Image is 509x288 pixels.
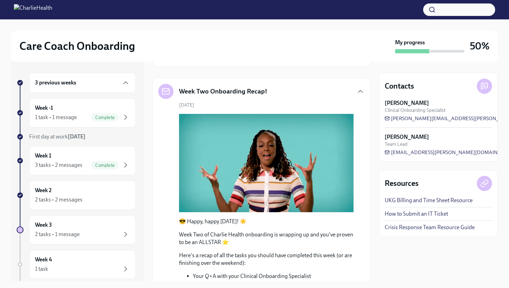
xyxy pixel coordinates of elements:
[17,215,136,244] a: Week 32 tasks • 1 message
[17,133,136,141] a: First day at work[DATE]
[385,107,446,114] span: Clinical Onboarding Specialist
[19,39,135,53] h2: Care Coach Onboarding
[385,141,408,147] span: Team Lead
[35,256,52,263] h6: Week 4
[470,40,490,52] h3: 50%
[385,178,419,189] h4: Resources
[385,133,429,141] strong: [PERSON_NAME]
[179,102,194,108] span: [DATE]
[14,4,52,15] img: CharlieHealth
[17,146,136,175] a: Week 13 tasks • 2 messagesComplete
[17,250,136,279] a: Week 41 task
[179,87,267,96] h5: Week Two Onboarding Recap!
[35,221,52,229] h6: Week 3
[35,114,77,121] div: 1 task • 1 message
[385,210,448,218] a: How to Submit an IT Ticket
[385,224,475,231] a: Crisis Response Team Resource Guide
[91,163,119,168] span: Complete
[35,161,82,169] div: 3 tasks • 2 messages
[68,133,86,140] strong: [DATE]
[179,218,354,225] p: 😎 Happy, happy [DATE]! ☀️
[385,197,473,204] a: UKG Billing and Time Sheet Resource
[385,99,429,107] strong: [PERSON_NAME]
[385,81,414,91] h4: Contacts
[91,115,119,120] span: Complete
[17,181,136,210] a: Week 22 tasks • 2 messages
[193,272,354,288] li: Your Q+A with your Clinical Onboarding Specialist [PERSON_NAME]
[29,73,136,93] div: 3 previous weeks
[395,39,425,46] strong: My progress
[35,79,76,87] h6: 3 previous weeks
[35,231,80,238] div: 2 tasks • 1 message
[17,98,136,127] a: Week -11 task • 1 messageComplete
[35,187,52,194] h6: Week 2
[35,196,82,204] div: 2 tasks • 2 messages
[179,114,354,212] button: Zoom image
[179,252,354,267] p: Here's a recap of all the tasks you should have completed this week (or are finishing over the we...
[35,152,51,160] h6: Week 1
[35,265,48,273] div: 1 task
[29,133,86,140] span: First day at work
[179,231,354,246] p: Week Two of Charlie Health onboarding is wrapping up and you've proven to be an ALLSTAR ⭐
[35,104,53,112] h6: Week -1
